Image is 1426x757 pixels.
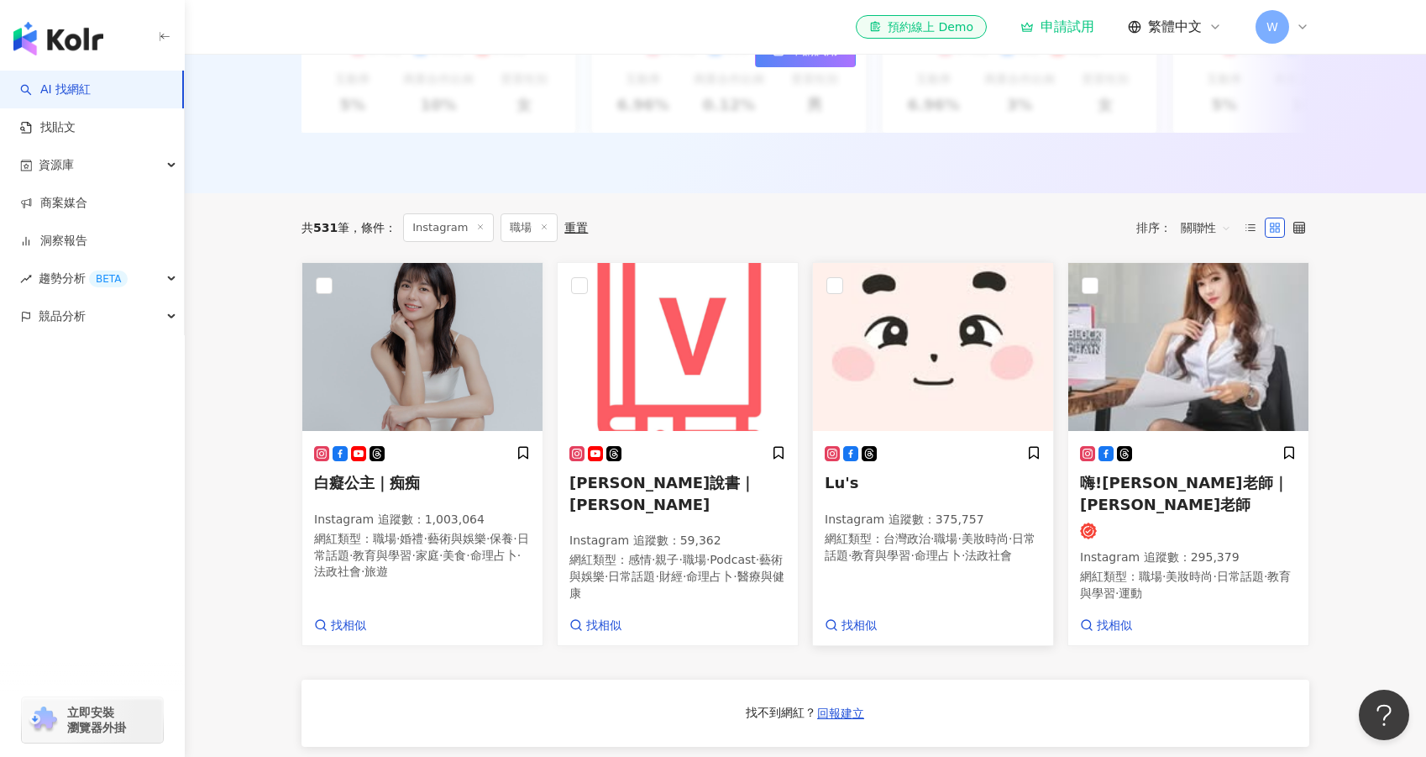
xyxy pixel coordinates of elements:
div: BETA [89,271,128,287]
a: KOL Avatar嗨![PERSON_NAME]老師｜[PERSON_NAME]老師Instagram 追蹤數：295,379網紅類型：職場·美妝時尚·日常話題·教育與學習·運動找相似 [1067,262,1309,647]
p: Instagram 追蹤數 ： 375,757 [825,512,1041,528]
span: · [1162,570,1166,583]
span: · [1213,570,1216,583]
span: · [486,532,490,545]
span: · [848,549,852,562]
a: 預約線上 Demo [856,15,987,39]
span: 立即安裝 瀏覽器外掛 [67,705,126,735]
span: 家庭 [416,549,439,562]
span: · [361,565,364,578]
span: 日常話題 [608,570,655,583]
p: 網紅類型 ： [314,531,531,581]
span: 命理占卜 [686,570,733,583]
a: chrome extension立即安裝 瀏覽器外掛 [22,697,163,743]
span: · [423,532,427,545]
a: 找相似 [314,618,366,634]
a: 找相似 [825,618,877,634]
span: Podcast [710,553,755,566]
span: · [517,549,521,562]
span: · [679,553,682,566]
span: · [733,570,737,583]
span: 關聯性 [1181,214,1231,241]
a: searchAI 找網紅 [20,81,91,98]
span: 找相似 [1097,618,1132,634]
p: Instagram 追蹤數 ： 59,362 [569,533,786,549]
span: 命理占卜 [915,549,962,562]
a: 找相似 [1080,618,1132,634]
a: KOL Avatar[PERSON_NAME]說書｜[PERSON_NAME]Instagram 追蹤數：59,362網紅類型：感情·親子·職場·Podcast·藝術與娛樂·日常話題·財經·命理... [557,262,799,647]
div: 排序： [1136,214,1240,241]
p: Instagram 追蹤數 ： 1,003,064 [314,512,531,528]
span: · [466,549,469,562]
img: chrome extension [27,707,60,733]
button: 回報建立 [816,700,865,727]
span: 找相似 [586,618,621,634]
span: 法政社會 [314,565,361,578]
span: 保養 [490,532,513,545]
span: · [957,532,961,545]
img: KOL Avatar [558,263,798,431]
a: 找相似 [569,618,621,634]
span: 教育與學習 [852,549,910,562]
span: · [910,549,914,562]
span: · [962,549,965,562]
span: 職場 [683,553,706,566]
img: KOL Avatar [813,263,1053,431]
span: 教育與學習 [353,549,412,562]
a: KOL Avatar白癡公主｜痴痴Instagram 追蹤數：1,003,064網紅類型：職場·婚禮·藝術與娛樂·保養·日常話題·教育與學習·家庭·美食·命理占卜·法政社會·旅遊找相似 [301,262,543,647]
span: 藝術與娛樂 [569,553,783,583]
span: 條件 ： [349,221,396,234]
span: · [439,549,443,562]
img: KOL Avatar [302,263,543,431]
span: 職場 [501,213,558,242]
span: 感情 [628,553,652,566]
p: 網紅類型 ： [569,552,786,602]
p: 網紅類型 ： [1080,569,1297,602]
span: 法政社會 [965,549,1012,562]
span: 職場 [373,532,396,545]
span: · [706,553,710,566]
span: · [396,532,400,545]
span: W [1266,18,1278,36]
span: 美食 [443,549,466,562]
a: 申請試用 [1020,18,1094,35]
span: 嗨![PERSON_NAME]老師｜[PERSON_NAME]老師 [1080,474,1288,513]
p: 網紅類型 ： [825,531,1041,564]
div: 重置 [564,221,588,234]
span: 婚禮 [400,532,423,545]
span: 資源庫 [39,146,74,184]
span: 財經 [659,570,683,583]
span: Instagram [403,213,494,242]
span: 美妝時尚 [1166,570,1213,583]
span: 日常話題 [1217,570,1264,583]
div: 找不到網紅？ [746,705,816,722]
span: rise [20,273,32,285]
span: · [1009,532,1012,545]
a: 洞察報告 [20,233,87,250]
span: 親子 [655,553,679,566]
span: Lu's [825,474,859,492]
span: 命理占卜 [470,549,517,562]
span: 職場 [934,532,957,545]
span: 美妝時尚 [962,532,1009,545]
span: [PERSON_NAME]說書｜[PERSON_NAME] [569,474,755,513]
span: 醫療與健康 [569,570,784,600]
span: 531 [313,221,338,234]
div: 預約線上 Demo [869,18,973,35]
span: 藝術與娛樂 [427,532,486,545]
span: 台灣政治 [883,532,931,545]
span: · [513,532,516,545]
span: · [683,570,686,583]
span: · [605,570,608,583]
span: 回報建立 [817,707,864,720]
span: · [655,570,658,583]
span: 繁體中文 [1148,18,1202,36]
span: 日常話題 [825,532,1035,562]
span: 趨勢分析 [39,260,128,297]
iframe: Help Scout Beacon - Open [1359,690,1409,740]
span: 找相似 [331,618,366,634]
img: KOL Avatar [1068,263,1308,431]
span: 白癡公主｜痴痴 [314,474,420,492]
p: Instagram 追蹤數 ： 295,379 [1080,549,1297,566]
